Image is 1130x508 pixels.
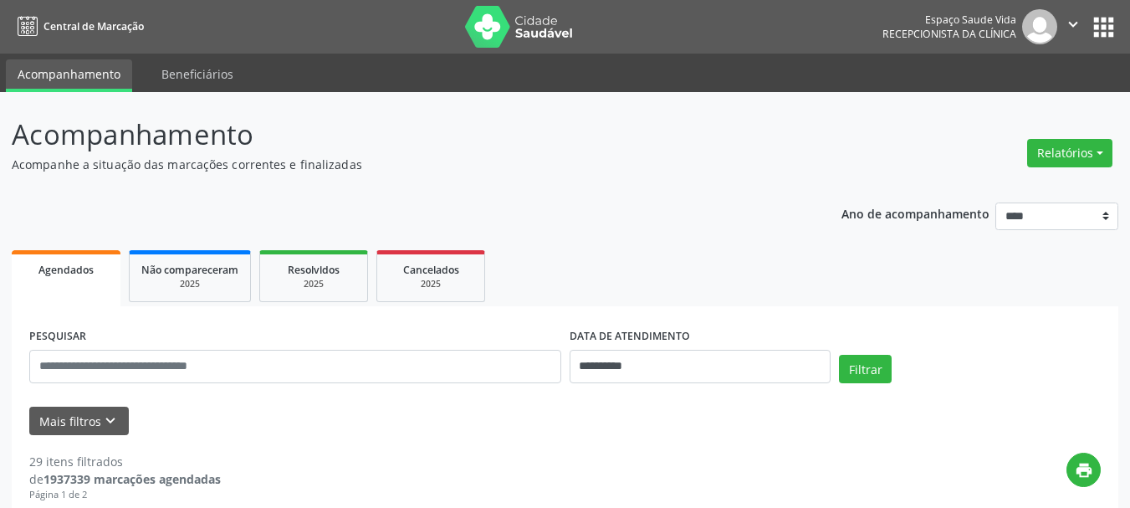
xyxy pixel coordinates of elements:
span: Resolvidos [288,263,340,277]
div: de [29,470,221,488]
label: PESQUISAR [29,324,86,350]
p: Acompanhamento [12,114,786,156]
span: Central de Marcação [43,19,144,33]
button: Filtrar [839,355,892,383]
div: 2025 [141,278,238,290]
button: Mais filtroskeyboard_arrow_down [29,407,129,436]
button:  [1057,9,1089,44]
span: Não compareceram [141,263,238,277]
button: apps [1089,13,1118,42]
div: Página 1 de 2 [29,488,221,502]
i: print [1075,461,1093,480]
div: Espaço Saude Vida [882,13,1016,27]
p: Ano de acompanhamento [841,203,989,223]
a: Beneficiários [150,59,245,89]
div: 2025 [272,278,355,290]
label: DATA DE ATENDIMENTO [570,324,690,350]
i: keyboard_arrow_down [101,412,120,430]
button: Relatórios [1027,139,1112,167]
div: 2025 [389,278,473,290]
img: img [1022,9,1057,44]
a: Central de Marcação [12,13,144,40]
strong: 1937339 marcações agendadas [43,471,221,487]
span: Agendados [38,263,94,277]
p: Acompanhe a situação das marcações correntes e finalizadas [12,156,786,173]
button: print [1066,453,1101,487]
span: Recepcionista da clínica [882,27,1016,41]
i:  [1064,15,1082,33]
div: 29 itens filtrados [29,453,221,470]
a: Acompanhamento [6,59,132,92]
span: Cancelados [403,263,459,277]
